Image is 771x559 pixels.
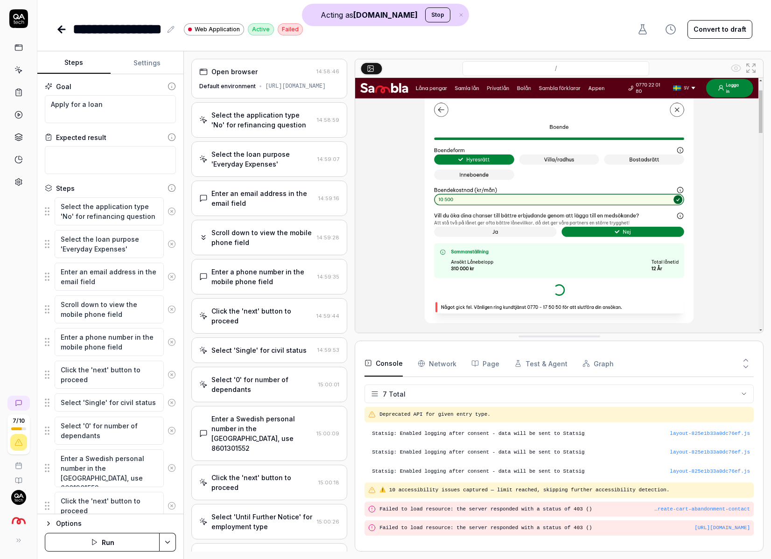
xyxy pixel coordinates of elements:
[164,202,179,221] button: Remove step
[372,468,750,475] pre: Statsig: Enabled logging after consent - data will be sent to Statsig
[211,110,313,130] div: Select the application type 'No' for refinancing question
[582,350,614,377] button: Graph
[471,350,499,377] button: Page
[45,360,176,389] div: Suggestions
[56,82,71,91] div: Goal
[164,300,179,319] button: Remove step
[379,524,750,532] pre: Failed to load resource: the server responded with a status of 403 ()
[316,68,339,75] time: 14:58:46
[379,505,750,513] pre: Failed to load resource: the server responded with a status of 403 ()
[372,448,750,456] pre: Statsig: Enabled logging after consent - data will be sent to Statsig
[425,7,450,22] button: Stop
[56,133,106,142] div: Expected result
[37,52,111,74] button: Steps
[211,189,315,208] div: Enter an email address in the email field
[195,25,240,34] span: Web Application
[4,505,33,531] button: Sambla Logo
[687,20,752,39] button: Convert to draft
[318,195,339,202] time: 14:59:16
[164,421,179,440] button: Remove step
[184,23,244,35] a: Web Application
[317,273,339,280] time: 14:59:35
[317,347,339,353] time: 14:59:53
[164,235,179,253] button: Remove step
[111,52,184,74] button: Settings
[211,149,314,169] div: Select the loan purpose 'Everyday Expenses'
[10,512,27,529] img: Sambla Logo
[514,350,568,377] button: Test & Agent
[45,416,176,445] div: Suggestions
[265,82,326,91] div: [URL][DOMAIN_NAME]
[7,396,30,411] a: New conversation
[418,350,456,377] button: Network
[659,20,682,39] button: View version history
[45,295,176,324] div: Suggestions
[379,486,750,494] pre: ⚠️ 10 accessibility issues captured — limit reached, skipping further accessibility detection.
[45,393,176,412] div: Suggestions
[364,350,403,377] button: Console
[318,381,339,388] time: 15:00:01
[164,496,179,515] button: Remove step
[743,61,758,76] button: Open in full screen
[211,512,313,531] div: Select 'Until Further Notice' for employment type
[45,491,176,520] div: Suggestions
[211,345,307,355] div: Select 'Single' for civil status
[317,117,339,123] time: 14:58:59
[164,333,179,351] button: Remove step
[45,262,176,291] div: Suggestions
[670,468,750,475] button: layout-825e1b33a0dc76ef.js
[164,393,179,412] button: Remove step
[316,313,339,319] time: 14:59:44
[318,479,339,486] time: 15:00:18
[4,454,33,469] a: Book a call with us
[317,234,339,241] time: 14:59:28
[45,197,176,226] div: Suggestions
[56,183,75,193] div: Steps
[670,448,750,456] button: layout-825e1b33a0dc76ef.js
[199,82,256,91] div: Default environment
[4,469,33,484] a: Documentation
[670,430,750,438] button: layout-825e1b33a0dc76ef.js
[317,156,339,162] time: 14:59:07
[211,228,313,247] div: Scroll down to view the mobile phone field
[211,67,258,77] div: Open browser
[11,490,26,505] img: 7ccf6c19-61ad-4a6c-8811-018b02a1b829.jpg
[654,505,750,513] button: …reate-cart-abandonment-contact
[211,267,314,286] div: Enter a phone number in the mobile phone field
[694,524,750,532] button: [URL][DOMAIN_NAME]
[211,473,315,492] div: Click the 'next' button to proceed
[45,230,176,259] div: Suggestions
[729,61,743,76] button: Show all interative elements
[45,533,160,552] button: Run
[56,518,176,529] div: Options
[211,375,315,394] div: Select '0' for number of dependants
[45,518,176,529] button: Options
[164,365,179,384] button: Remove step
[164,267,179,286] button: Remove step
[211,414,313,453] div: Enter a Swedish personal number in the [GEOGRAPHIC_DATA], use 8601301552
[211,306,313,326] div: Click the 'next' button to proceed
[13,418,25,424] span: 7 / 10
[355,78,763,333] img: Screenshot
[278,23,303,35] div: Failed
[45,449,176,488] div: Suggestions
[372,430,750,438] pre: Statsig: Enabled logging after consent - data will be sent to Statsig
[45,328,176,356] div: Suggestions
[316,430,339,437] time: 15:00:09
[379,411,750,419] pre: Deprecated API for given entry type.
[248,23,274,35] div: Active
[164,459,179,477] button: Remove step
[317,518,339,525] time: 15:00:26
